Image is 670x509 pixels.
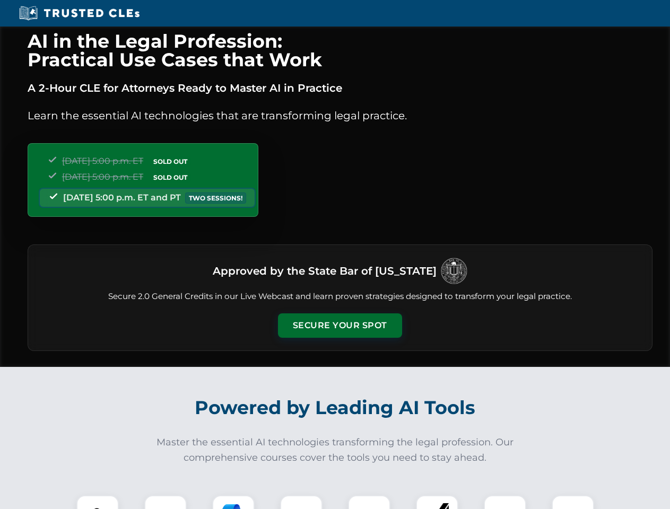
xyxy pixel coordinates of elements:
h3: Approved by the State Bar of [US_STATE] [213,261,437,280]
span: SOLD OUT [150,172,191,183]
button: Secure Your Spot [278,313,402,338]
h2: Powered by Leading AI Tools [41,389,629,426]
img: Trusted CLEs [16,5,143,21]
p: Learn the essential AI technologies that are transforming legal practice. [28,107,652,124]
p: Secure 2.0 General Credits in our Live Webcast and learn proven strategies designed to transform ... [41,291,639,303]
span: SOLD OUT [150,156,191,167]
h1: AI in the Legal Profession: Practical Use Cases that Work [28,32,652,69]
span: [DATE] 5:00 p.m. ET [62,156,143,166]
img: Logo [441,258,467,284]
p: A 2-Hour CLE for Attorneys Ready to Master AI in Practice [28,80,652,96]
span: [DATE] 5:00 p.m. ET [62,172,143,182]
p: Master the essential AI technologies transforming the legal profession. Our comprehensive courses... [150,435,521,466]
